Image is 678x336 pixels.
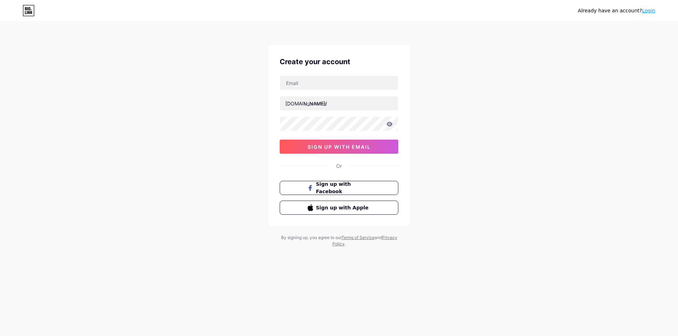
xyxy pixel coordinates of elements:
div: Create your account [280,56,398,67]
button: Sign up with Facebook [280,181,398,195]
div: [DOMAIN_NAME]/ [285,100,327,107]
span: Sign up with Apple [316,204,371,212]
div: Already have an account? [578,7,655,14]
button: sign up with email [280,140,398,154]
a: Login [642,8,655,13]
div: By signing up, you agree to our and . [279,234,399,247]
span: Sign up with Facebook [316,181,371,195]
div: Or [336,162,342,170]
a: Terms of Service [341,235,375,240]
span: sign up with email [308,144,371,150]
input: username [280,96,398,110]
input: Email [280,76,398,90]
button: Sign up with Apple [280,201,398,215]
